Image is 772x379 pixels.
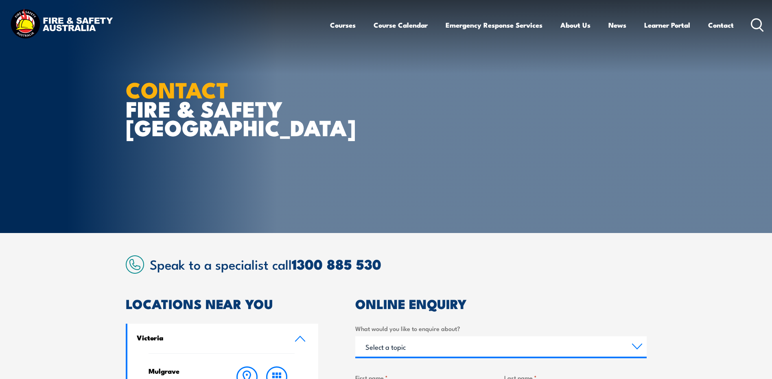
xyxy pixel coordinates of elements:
[560,14,590,36] a: About Us
[126,72,229,106] strong: CONTACT
[127,324,319,353] a: Victoria
[149,366,217,375] h4: Mulgrave
[150,257,647,271] h2: Speak to a specialist call
[644,14,690,36] a: Learner Portal
[355,324,647,333] label: What would you like to enquire about?
[292,253,381,274] a: 1300 885 530
[708,14,734,36] a: Contact
[446,14,542,36] a: Emergency Response Services
[330,14,356,36] a: Courses
[126,80,327,137] h1: FIRE & SAFETY [GEOGRAPHIC_DATA]
[126,298,319,309] h2: LOCATIONS NEAR YOU
[355,298,647,309] h2: ONLINE ENQUIRY
[137,333,282,342] h4: Victoria
[374,14,428,36] a: Course Calendar
[608,14,626,36] a: News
